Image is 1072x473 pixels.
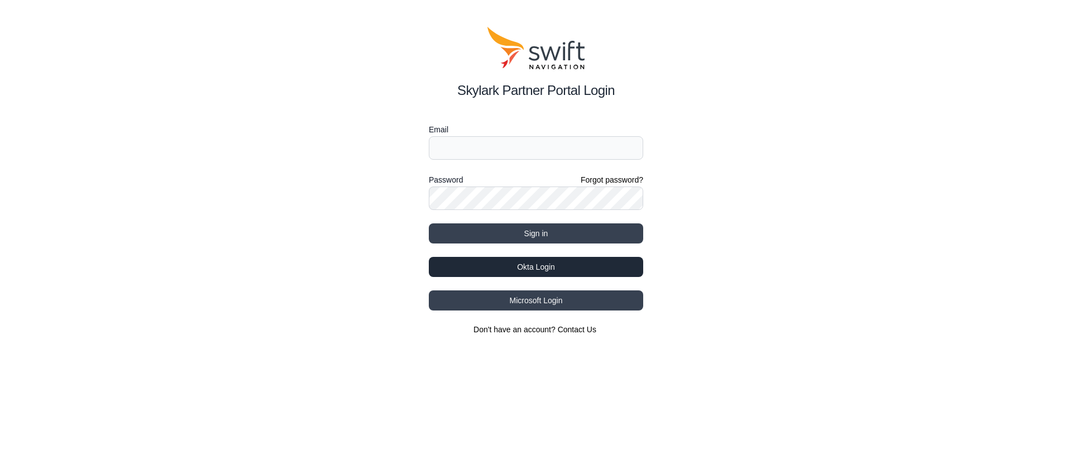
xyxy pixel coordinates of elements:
[558,325,596,334] a: Contact Us
[429,257,643,277] button: Okta Login
[429,290,643,310] button: Microsoft Login
[581,174,643,185] a: Forgot password?
[429,123,643,136] label: Email
[429,80,643,101] h2: Skylark Partner Portal Login
[429,223,643,243] button: Sign in
[429,173,463,187] label: Password
[429,324,643,335] section: Don't have an account?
